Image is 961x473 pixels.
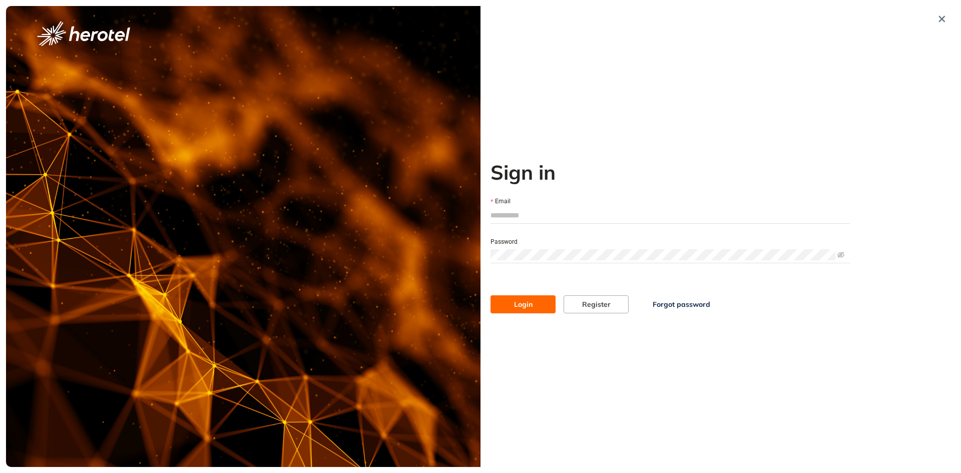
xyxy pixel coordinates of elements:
[37,21,130,46] img: logo
[21,21,146,46] button: logo
[6,6,480,467] img: cover image
[491,208,850,223] input: Email
[653,299,710,310] span: Forgot password
[491,197,511,206] label: Email
[514,299,533,310] span: Login
[637,295,726,313] button: Forgot password
[491,249,835,260] input: Password
[491,295,556,313] button: Login
[491,160,850,184] h2: Sign in
[582,299,611,310] span: Register
[564,295,629,313] button: Register
[837,251,844,258] span: eye-invisible
[491,237,518,247] label: Password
